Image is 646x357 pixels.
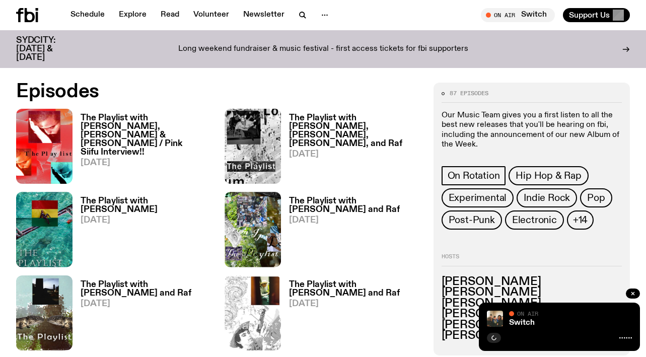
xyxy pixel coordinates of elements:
[569,11,610,20] span: Support Us
[64,8,111,22] a: Schedule
[187,8,235,22] a: Volunteer
[281,197,421,267] a: The Playlist with [PERSON_NAME] and Raf[DATE]
[289,300,421,308] span: [DATE]
[442,298,622,309] h3: [PERSON_NAME]
[563,8,630,22] button: Support Us
[580,188,612,207] a: Pop
[442,309,622,320] h3: [PERSON_NAME]
[81,197,212,214] h3: The Playlist with [PERSON_NAME]
[81,159,212,167] span: [DATE]
[237,8,291,22] a: Newsletter
[289,280,421,298] h3: The Playlist with [PERSON_NAME] and Raf
[289,197,421,214] h3: The Playlist with [PERSON_NAME] and Raf
[442,166,506,185] a: On Rotation
[289,150,421,159] span: [DATE]
[442,188,514,207] a: Experimental
[449,215,495,226] span: Post-Punk
[442,276,622,288] h3: [PERSON_NAME]
[587,192,605,203] span: Pop
[16,109,73,184] img: The cover image for this episode of The Playlist, featuring the title of the show as well as the ...
[481,8,555,22] button: On AirSwitch
[281,280,421,350] a: The Playlist with [PERSON_NAME] and Raf[DATE]
[442,111,622,150] p: Our Music Team gives you a first listen to all the best new releases that you'll be hearing on fb...
[73,280,212,350] a: The Playlist with [PERSON_NAME] and Raf[DATE]
[113,8,153,22] a: Explore
[178,45,468,54] p: Long weekend fundraiser & music festival - first access tickets for fbi supporters
[81,216,212,225] span: [DATE]
[289,216,421,225] span: [DATE]
[16,192,73,267] img: The poster for this episode of The Playlist. It features the album artwork for Amaarae's BLACK ST...
[509,319,535,327] a: Switch
[281,114,421,184] a: The Playlist with [PERSON_NAME], [PERSON_NAME], [PERSON_NAME], and Raf[DATE]
[450,91,488,96] span: 87 episodes
[567,210,594,230] button: +14
[81,300,212,308] span: [DATE]
[81,114,212,157] h3: The Playlist with [PERSON_NAME], [PERSON_NAME] & [PERSON_NAME] / Pink Siifu Interview!!
[524,192,570,203] span: Indie Rock
[16,36,81,62] h3: SYDCITY: [DATE] & [DATE]
[442,254,622,266] h2: Hosts
[517,188,577,207] a: Indie Rock
[487,311,503,327] img: A warm film photo of the switch team sitting close together. from left to right: Cedar, Lau, Sand...
[573,215,588,226] span: +14
[81,280,212,298] h3: The Playlist with [PERSON_NAME] and Raf
[505,210,564,230] a: Electronic
[516,170,581,181] span: Hip Hop & Rap
[73,114,212,184] a: The Playlist with [PERSON_NAME], [PERSON_NAME] & [PERSON_NAME] / Pink Siifu Interview!![DATE]
[16,83,421,101] h2: Episodes
[512,215,557,226] span: Electronic
[442,330,622,341] h3: [PERSON_NAME]
[442,287,622,298] h3: [PERSON_NAME]
[442,210,502,230] a: Post-Punk
[448,170,500,181] span: On Rotation
[442,320,622,331] h3: [PERSON_NAME]
[509,166,588,185] a: Hip Hop & Rap
[73,197,212,267] a: The Playlist with [PERSON_NAME][DATE]
[155,8,185,22] a: Read
[289,114,421,148] h3: The Playlist with [PERSON_NAME], [PERSON_NAME], [PERSON_NAME], and Raf
[517,310,538,317] span: On Air
[449,192,507,203] span: Experimental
